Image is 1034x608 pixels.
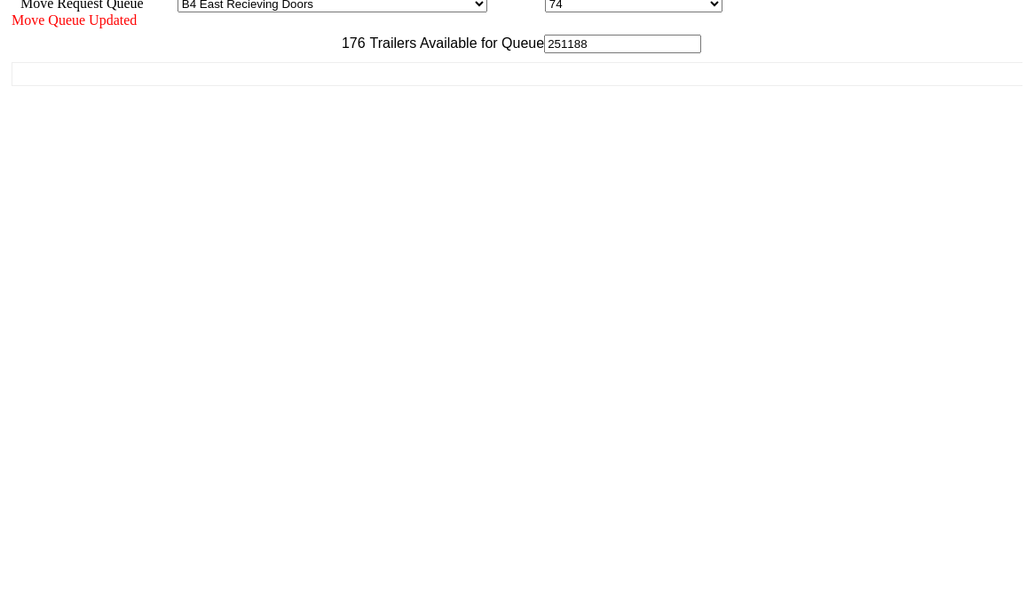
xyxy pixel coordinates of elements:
span: Trailers Available for Queue [366,36,545,51]
input: Filter Available Trailers [544,35,701,53]
span: Move Queue Updated [12,12,137,28]
span: 176 [333,36,366,51]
